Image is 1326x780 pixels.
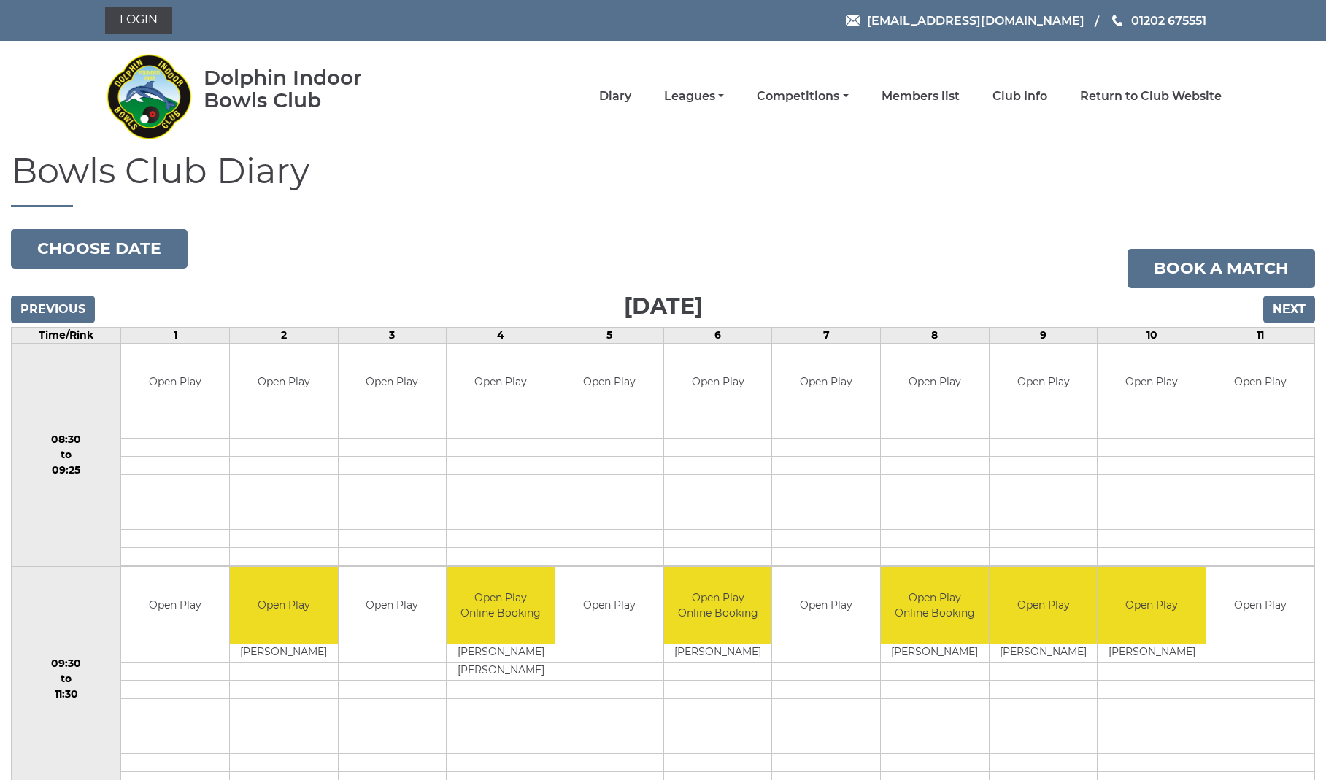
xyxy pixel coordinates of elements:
[599,88,631,104] a: Diary
[989,327,1098,343] td: 9
[664,88,724,104] a: Leagues
[1206,344,1314,420] td: Open Play
[664,567,772,644] td: Open Play Online Booking
[881,344,989,420] td: Open Play
[664,344,772,420] td: Open Play
[12,343,121,567] td: 08:30 to 09:25
[1112,15,1122,26] img: Phone us
[757,88,848,104] a: Competitions
[121,327,230,343] td: 1
[447,644,555,662] td: [PERSON_NAME]
[1206,327,1315,343] td: 11
[772,567,880,644] td: Open Play
[555,567,663,644] td: Open Play
[12,327,121,343] td: Time/Rink
[772,344,880,420] td: Open Play
[1131,13,1206,27] span: 01202 675551
[881,644,989,662] td: [PERSON_NAME]
[229,327,338,343] td: 2
[846,15,860,26] img: Email
[1080,88,1222,104] a: Return to Club Website
[1128,249,1315,288] a: Book a match
[1110,12,1206,30] a: Phone us 01202 675551
[990,344,1098,420] td: Open Play
[990,567,1098,644] td: Open Play
[867,13,1084,27] span: [EMAIL_ADDRESS][DOMAIN_NAME]
[230,567,338,644] td: Open Play
[105,45,193,147] img: Dolphin Indoor Bowls Club
[1206,567,1314,644] td: Open Play
[1098,344,1206,420] td: Open Play
[447,327,555,343] td: 4
[230,344,338,420] td: Open Play
[772,327,881,343] td: 7
[447,662,555,680] td: [PERSON_NAME]
[555,327,663,343] td: 5
[11,152,1315,207] h1: Bowls Club Diary
[882,88,960,104] a: Members list
[230,644,338,662] td: [PERSON_NAME]
[881,327,990,343] td: 8
[1098,567,1206,644] td: Open Play
[204,66,409,112] div: Dolphin Indoor Bowls Club
[121,567,229,644] td: Open Play
[1263,296,1315,323] input: Next
[11,296,95,323] input: Previous
[555,344,663,420] td: Open Play
[881,567,989,644] td: Open Play Online Booking
[664,644,772,662] td: [PERSON_NAME]
[339,567,447,644] td: Open Play
[1098,327,1206,343] td: 10
[11,229,188,269] button: Choose date
[447,344,555,420] td: Open Play
[1098,644,1206,662] td: [PERSON_NAME]
[447,567,555,644] td: Open Play Online Booking
[105,7,172,34] a: Login
[992,88,1047,104] a: Club Info
[663,327,772,343] td: 6
[339,344,447,420] td: Open Play
[990,644,1098,662] td: [PERSON_NAME]
[121,344,229,420] td: Open Play
[338,327,447,343] td: 3
[846,12,1084,30] a: Email [EMAIL_ADDRESS][DOMAIN_NAME]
